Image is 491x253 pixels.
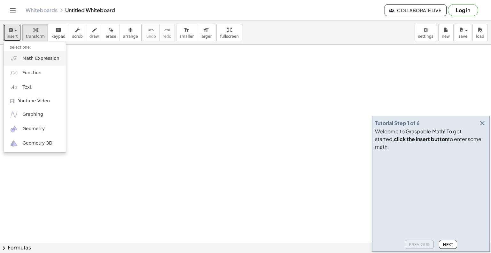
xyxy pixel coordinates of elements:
button: Next [439,240,457,249]
span: Geometry [22,126,45,132]
span: keypad [51,34,66,39]
span: settings [418,34,433,39]
a: Text [4,80,66,94]
button: load [472,24,488,41]
a: Graphing [4,107,66,122]
button: draw [86,24,103,41]
button: Collaborate Live [385,4,447,16]
button: undoundo [143,24,160,41]
span: draw [90,34,99,39]
span: scrub [72,34,83,39]
span: insert [7,34,18,39]
i: format_size [203,26,209,34]
button: keyboardkeypad [48,24,69,41]
button: format_sizelarger [197,24,215,41]
img: sqrt_x.png [10,54,18,62]
a: Youtube Video [4,95,66,107]
i: redo [164,26,170,34]
span: Collaborate Live [390,7,441,13]
button: save [455,24,471,41]
div: Welcome to Graspable Math! To get started, to enter some math. [375,128,487,151]
span: Graphing [22,111,43,118]
span: load [476,34,484,39]
img: ggb-3d.svg [10,139,18,147]
b: click the insert button [394,136,448,142]
button: arrange [120,24,142,41]
i: keyboard [55,26,61,34]
span: redo [163,34,171,39]
span: transform [26,34,45,39]
button: Toggle navigation [8,5,18,15]
button: format_sizesmaller [176,24,197,41]
span: Geometry 3D [22,140,52,146]
img: ggb-geometry.svg [10,125,18,133]
img: Aa.png [10,83,18,91]
span: larger [200,34,212,39]
a: Whiteboards [26,7,58,13]
img: f_x.png [10,69,18,77]
a: Math Expression [4,51,66,66]
button: Log in [448,4,478,16]
button: settings [415,24,437,41]
span: fullscreen [220,34,238,39]
button: new [438,24,454,41]
span: Youtube Video [18,98,50,104]
img: ggb-graphing.svg [10,110,18,118]
li: select one: [4,44,66,51]
span: arrange [123,34,138,39]
i: format_size [183,26,190,34]
div: Tutorial Step 1 of 6 [375,119,420,127]
i: undo [148,26,154,34]
span: smaller [180,34,194,39]
span: Text [22,84,31,91]
span: undo [146,34,156,39]
button: fullscreen [216,24,242,41]
button: scrub [69,24,86,41]
a: Geometry 3D [4,136,66,151]
span: new [442,34,450,39]
span: Function [22,70,42,76]
span: Next [443,242,453,247]
button: redoredo [159,24,175,41]
span: erase [105,34,116,39]
button: insert [3,24,21,41]
button: transform [22,24,48,41]
a: Geometry [4,122,66,136]
a: Function [4,66,66,80]
span: save [458,34,467,39]
button: erase [102,24,120,41]
span: Math Expression [22,55,59,62]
